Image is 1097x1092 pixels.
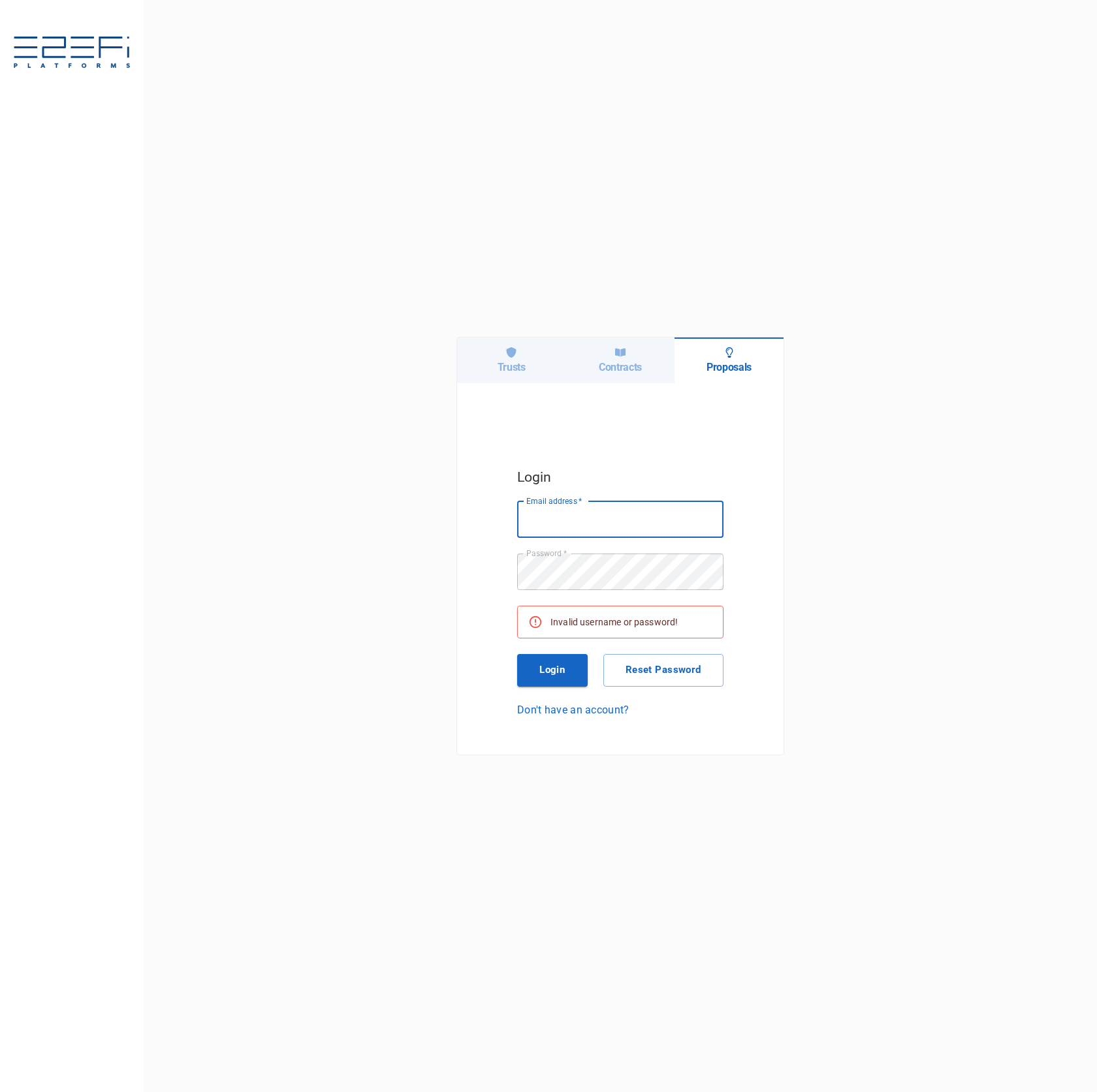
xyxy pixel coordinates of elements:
[517,702,723,717] a: Don't have an account?
[603,654,723,687] button: Reset Password
[526,495,582,507] label: Email address
[707,361,752,373] h6: Proposals
[550,610,678,634] div: Invalid username or password!
[599,361,642,373] h6: Contracts
[517,654,588,687] button: Login
[526,548,567,559] label: Password
[13,37,131,70] img: E2EFiPLATFORMS-7f06cbf9.svg
[498,361,526,373] h6: Trusts
[517,466,723,488] h5: Login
